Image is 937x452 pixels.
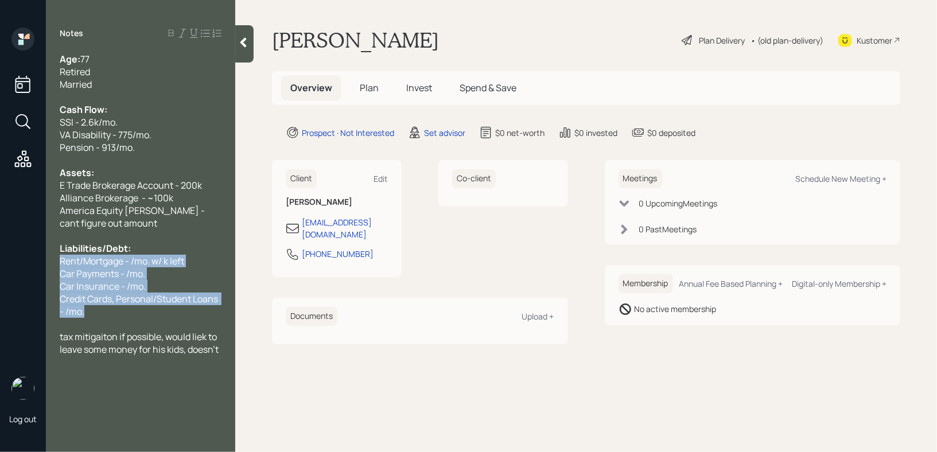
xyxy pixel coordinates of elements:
div: Edit [374,173,388,184]
span: America Equity [PERSON_NAME] - cant figure out amount [60,204,207,229]
span: Assets: [60,166,94,179]
h1: [PERSON_NAME] [272,28,439,53]
h6: [PERSON_NAME] [286,197,388,207]
div: $0 invested [574,127,617,139]
div: Kustomer [857,34,892,46]
span: Cash Flow: [60,103,107,116]
span: tax mitigaiton if possible, would liek to leave some money for his kids, doesn't [60,330,219,356]
div: [PHONE_NUMBER] [302,248,374,260]
h6: Membership [619,274,673,293]
span: E Trade Brokerage Account - 200k [60,179,202,192]
span: Plan [360,81,379,94]
span: Overview [290,81,332,94]
div: No active membership [635,303,717,315]
div: Annual Fee Based Planning + [679,278,783,289]
span: Retired [60,65,90,78]
div: Prospect · Not Interested [302,127,394,139]
span: Spend & Save [460,81,516,94]
span: VA Disability - 775/mo. [60,128,151,141]
span: Alliance Brokerage - ~100k [60,192,173,204]
h6: Client [286,169,317,188]
div: Plan Delivery [699,34,745,46]
label: Notes [60,28,83,39]
h6: Co-client [452,169,496,188]
span: Invest [406,81,432,94]
span: 77 [80,53,90,65]
div: • (old plan-delivery) [751,34,823,46]
div: Schedule New Meeting + [795,173,887,184]
span: SSI - 2.6k/mo. [60,116,118,128]
span: Married [60,78,92,91]
div: Digital-only Membership + [792,278,887,289]
h6: Documents [286,307,337,326]
div: Set advisor [424,127,465,139]
img: retirable_logo.png [11,377,34,400]
span: Rent/Mortgage - /mo. w/ k left [60,255,184,267]
div: $0 net-worth [495,127,545,139]
h6: Meetings [619,169,662,188]
div: Log out [9,414,37,424]
div: [EMAIL_ADDRESS][DOMAIN_NAME] [302,216,388,240]
div: $0 deposited [647,127,695,139]
span: Car Insurance - /mo. [60,280,146,293]
div: Upload + [522,311,554,322]
span: Age: [60,53,80,65]
div: 0 Upcoming Meeting s [639,197,718,209]
span: Car Payments - /mo. [60,267,145,280]
span: Liabilities/Debt: [60,242,131,255]
span: Pension - 913/mo. [60,141,135,154]
div: 0 Past Meeting s [639,223,697,235]
span: Credit Cards, Personal/Student Loans - /mo. [60,293,220,318]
